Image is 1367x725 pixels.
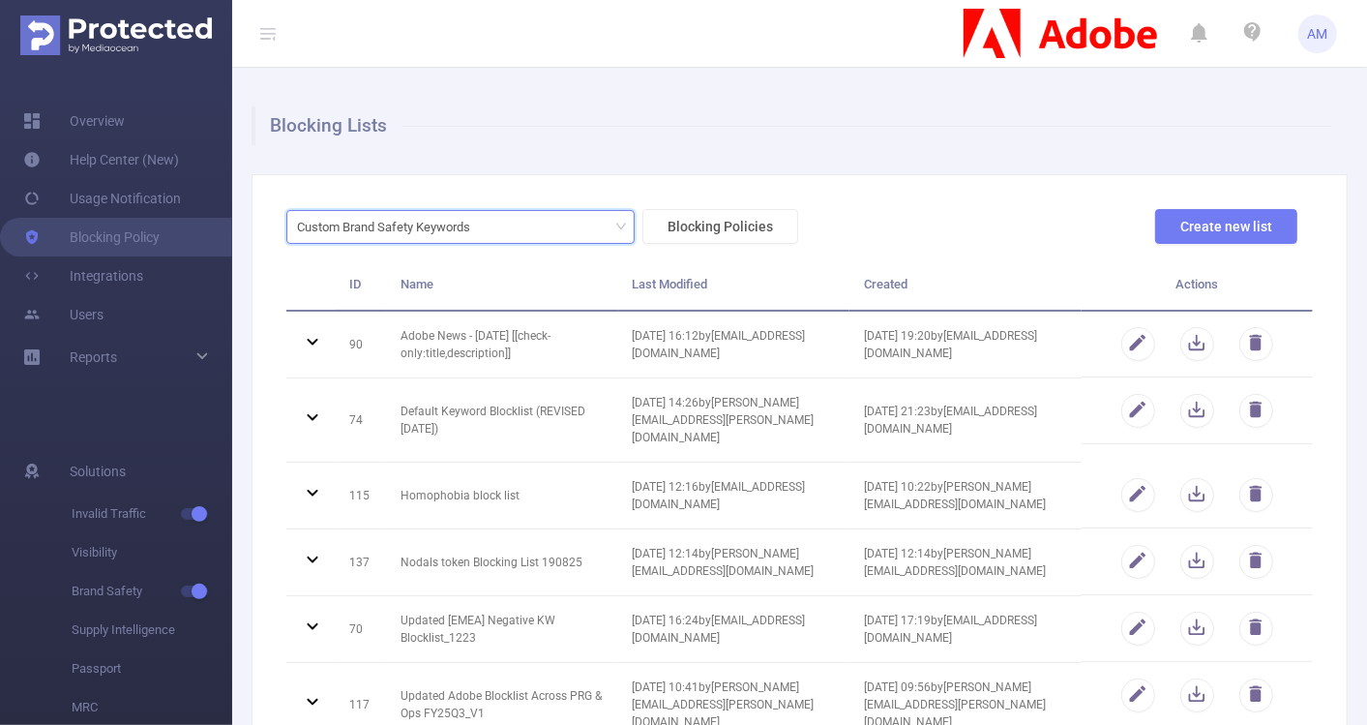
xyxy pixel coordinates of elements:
span: [DATE] 12:14 by [PERSON_NAME][EMAIL_ADDRESS][DOMAIN_NAME] [864,547,1046,578]
span: ID [349,277,361,291]
a: Overview [23,102,125,140]
td: 70 [335,596,386,663]
span: Name [401,277,433,291]
i: icon: down [615,221,627,234]
span: Invalid Traffic [72,495,232,533]
span: Supply Intelligence [72,611,232,649]
span: [DATE] 19:20 by [EMAIL_ADDRESS][DOMAIN_NAME] [864,329,1037,360]
td: 90 [335,312,386,378]
span: [DATE] 17:19 by [EMAIL_ADDRESS][DOMAIN_NAME] [864,614,1037,645]
span: Last Modified [633,277,708,291]
span: Actions [1175,277,1218,291]
a: Users [23,295,104,334]
button: Create new list [1155,209,1297,244]
span: [DATE] 14:26 by [PERSON_NAME][EMAIL_ADDRESS][PERSON_NAME][DOMAIN_NAME] [633,396,815,444]
td: 137 [335,529,386,596]
img: Protected Media [20,15,212,55]
td: 74 [335,378,386,463]
span: Reports [70,349,117,365]
h1: Blocking Lists [252,106,1331,145]
td: Nodals token Blocking List 190825 [386,529,617,596]
span: [DATE] 16:12 by [EMAIL_ADDRESS][DOMAIN_NAME] [633,329,806,360]
a: Integrations [23,257,143,295]
a: Blocking Policy [23,218,160,257]
span: [DATE] 21:23 by [EMAIL_ADDRESS][DOMAIN_NAME] [864,405,1037,436]
a: Reports [70,338,117,377]
span: [DATE] 16:24 by [EMAIL_ADDRESS][DOMAIN_NAME] [633,614,806,645]
span: Brand Safety [72,572,232,611]
span: [DATE] 10:22 by [PERSON_NAME][EMAIL_ADDRESS][DOMAIN_NAME] [864,480,1046,511]
a: Help Center (New) [23,140,179,179]
div: Custom Brand Safety Keywords [297,211,484,243]
button: Blocking Policies [642,209,798,244]
a: Blocking Policies [635,219,798,234]
td: 115 [335,463,386,529]
span: Created [864,277,907,291]
span: Visibility [72,533,232,572]
td: Default Keyword Blocklist (REVISED [DATE]) [386,378,617,463]
span: Passport [72,649,232,688]
span: [DATE] 12:16 by [EMAIL_ADDRESS][DOMAIN_NAME] [633,480,806,511]
td: Updated [EMEA] Negative KW Blocklist_1223 [386,596,617,663]
td: Homophobia block list [386,463,617,529]
span: AM [1308,15,1328,53]
td: Adobe News - [DATE] [[check-only:title,description]] [386,312,617,378]
span: Solutions [70,452,126,491]
a: Usage Notification [23,179,181,218]
span: [DATE] 12:14 by [PERSON_NAME][EMAIL_ADDRESS][DOMAIN_NAME] [633,547,815,578]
